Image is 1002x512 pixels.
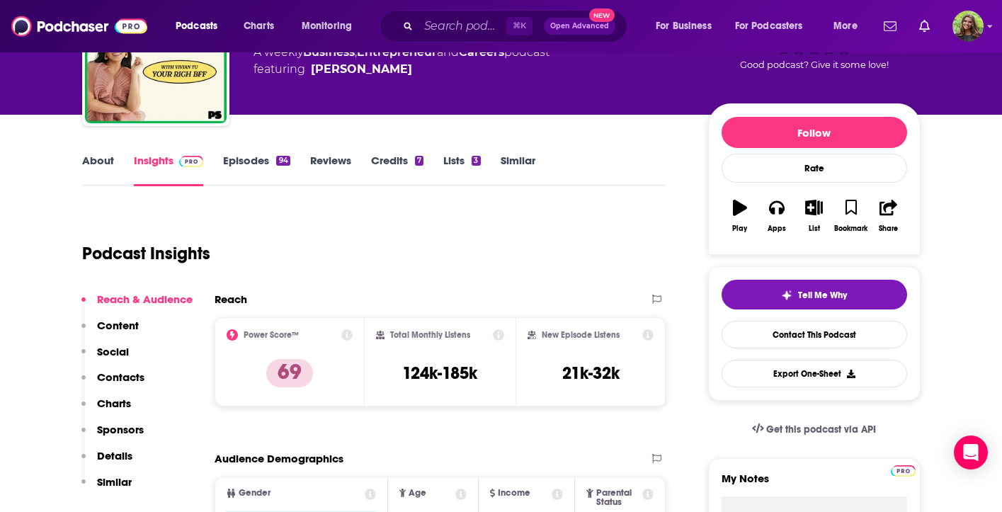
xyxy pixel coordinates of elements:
span: New [589,8,615,22]
h3: 21k-32k [562,363,620,384]
span: Good podcast? Give it some love! [740,59,889,70]
span: Get this podcast via API [766,423,876,436]
div: Bookmark [834,224,867,233]
input: Search podcasts, credits, & more... [419,15,506,38]
img: Podchaser - Follow, Share and Rate Podcasts [11,13,147,40]
span: featuring [254,61,550,78]
button: open menu [292,15,370,38]
p: Reach & Audience [97,292,193,306]
p: Similar [97,475,132,489]
button: tell me why sparkleTell Me Why [722,280,907,309]
span: More [833,16,858,36]
button: Social [81,345,129,371]
h1: Podcast Insights [82,243,210,264]
span: ⌘ K [506,17,533,35]
button: Bookmark [833,190,870,241]
span: Charts [244,16,274,36]
h2: Reach [215,292,247,306]
a: Get this podcast via API [741,412,888,447]
button: open menu [646,15,729,38]
button: Reach & Audience [81,292,193,319]
a: Reviews [310,154,351,186]
img: Podchaser Pro [891,465,916,477]
img: User Profile [952,11,984,42]
button: List [795,190,832,241]
button: open menu [824,15,875,38]
button: Open AdvancedNew [544,18,615,35]
a: [PERSON_NAME] [311,61,412,78]
a: Contact This Podcast [722,321,907,348]
span: Tell Me Why [798,290,847,301]
button: Follow [722,117,907,148]
span: Podcasts [176,16,217,36]
a: Episodes94 [223,154,290,186]
a: Show notifications dropdown [878,14,902,38]
img: tell me why sparkle [781,290,792,301]
span: Income [498,489,530,498]
button: Details [81,449,132,475]
span: Parental Status [596,489,640,507]
div: Open Intercom Messenger [954,436,988,470]
div: Rate [722,154,907,183]
h2: New Episode Listens [542,330,620,340]
div: Share [879,224,898,233]
h2: Audience Demographics [215,452,343,465]
button: Export One-Sheet [722,360,907,387]
p: Social [97,345,129,358]
p: Details [97,449,132,462]
button: Similar [81,475,132,501]
p: Content [97,319,139,332]
p: Sponsors [97,423,144,436]
div: 94 [276,156,290,166]
a: Pro website [891,463,916,477]
button: Charts [81,397,131,423]
span: Open Advanced [550,23,609,30]
p: Contacts [97,370,144,384]
a: InsightsPodchaser Pro [134,154,204,186]
button: Content [81,319,139,345]
div: A weekly podcast [254,44,550,78]
button: Play [722,190,758,241]
span: Logged in as reagan34226 [952,11,984,42]
a: About [82,154,114,186]
p: 69 [266,359,313,387]
label: My Notes [722,472,907,496]
span: Gender [239,489,271,498]
span: Age [409,489,426,498]
div: 3 [472,156,480,166]
button: Share [870,190,906,241]
div: 7 [415,156,423,166]
span: Monitoring [302,16,352,36]
button: Sponsors [81,423,144,449]
h2: Power Score™ [244,330,299,340]
button: Apps [758,190,795,241]
button: open menu [726,15,824,38]
p: Charts [97,397,131,410]
button: Contacts [81,370,144,397]
span: For Podcasters [735,16,803,36]
a: Similar [501,154,535,186]
button: open menu [166,15,236,38]
button: Show profile menu [952,11,984,42]
span: For Business [656,16,712,36]
div: List [809,224,820,233]
a: Show notifications dropdown [913,14,935,38]
a: Lists3 [443,154,480,186]
h2: Total Monthly Listens [390,330,470,340]
div: Play [732,224,747,233]
a: Charts [234,15,283,38]
div: Search podcasts, credits, & more... [393,10,641,42]
h3: 124k-185k [402,363,477,384]
a: Credits7 [371,154,423,186]
div: Apps [768,224,786,233]
img: Podchaser Pro [179,156,204,167]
